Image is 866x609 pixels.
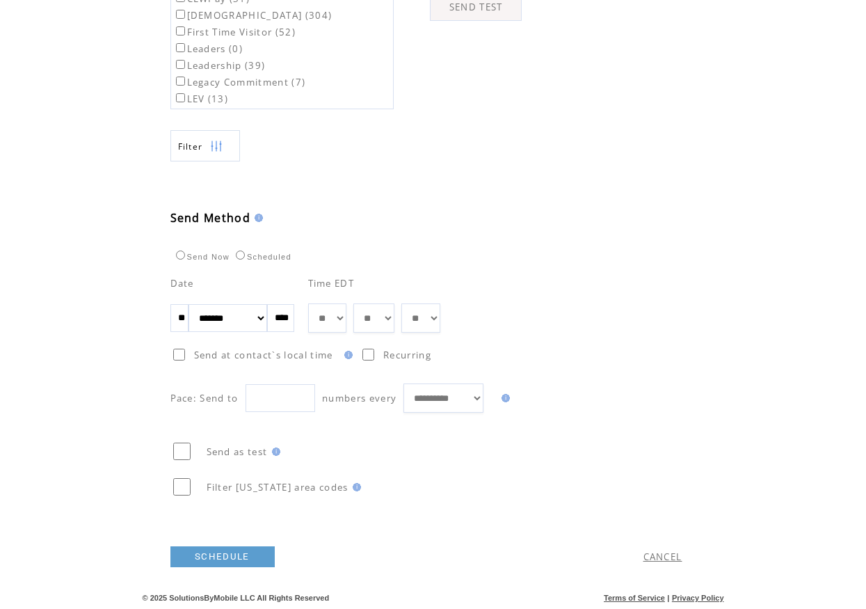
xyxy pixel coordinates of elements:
[173,59,266,72] label: Leadership (39)
[170,210,251,226] span: Send Method
[340,351,353,359] img: help.gif
[176,251,185,260] input: Send Now
[173,9,332,22] label: [DEMOGRAPHIC_DATA] (304)
[176,93,185,102] input: LEV (13)
[170,392,239,404] span: Pace: Send to
[232,253,291,261] label: Scheduled
[173,253,230,261] label: Send Now
[176,43,185,52] input: Leaders (0)
[667,594,669,602] span: |
[236,251,245,260] input: Scheduled
[173,42,243,55] label: Leaders (0)
[308,277,355,290] span: Time EDT
[170,277,194,290] span: Date
[250,214,263,222] img: help.gif
[210,131,223,162] img: filters.png
[176,10,185,19] input: [DEMOGRAPHIC_DATA] (304)
[173,76,306,88] label: Legacy Commitment (7)
[170,130,240,161] a: Filter
[176,26,185,35] input: First Time Visitor (52)
[178,141,203,152] span: Show filters
[143,594,330,602] span: © 2025 SolutionsByMobile LLC All Rights Reserved
[383,349,431,361] span: Recurring
[173,26,296,38] label: First Time Visitor (52)
[643,551,682,563] a: CANCEL
[173,93,229,105] label: LEV (13)
[207,481,348,493] span: Filter [US_STATE] area codes
[348,483,361,491] img: help.gif
[322,392,396,404] span: numbers every
[268,448,280,456] img: help.gif
[176,60,185,69] input: Leadership (39)
[170,546,275,567] a: SCHEDULE
[176,77,185,86] input: Legacy Commitment (7)
[207,445,268,458] span: Send as test
[672,594,724,602] a: Privacy Policy
[604,594,665,602] a: Terms of Service
[497,394,510,402] img: help.gif
[194,349,333,361] span: Send at contact`s local time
